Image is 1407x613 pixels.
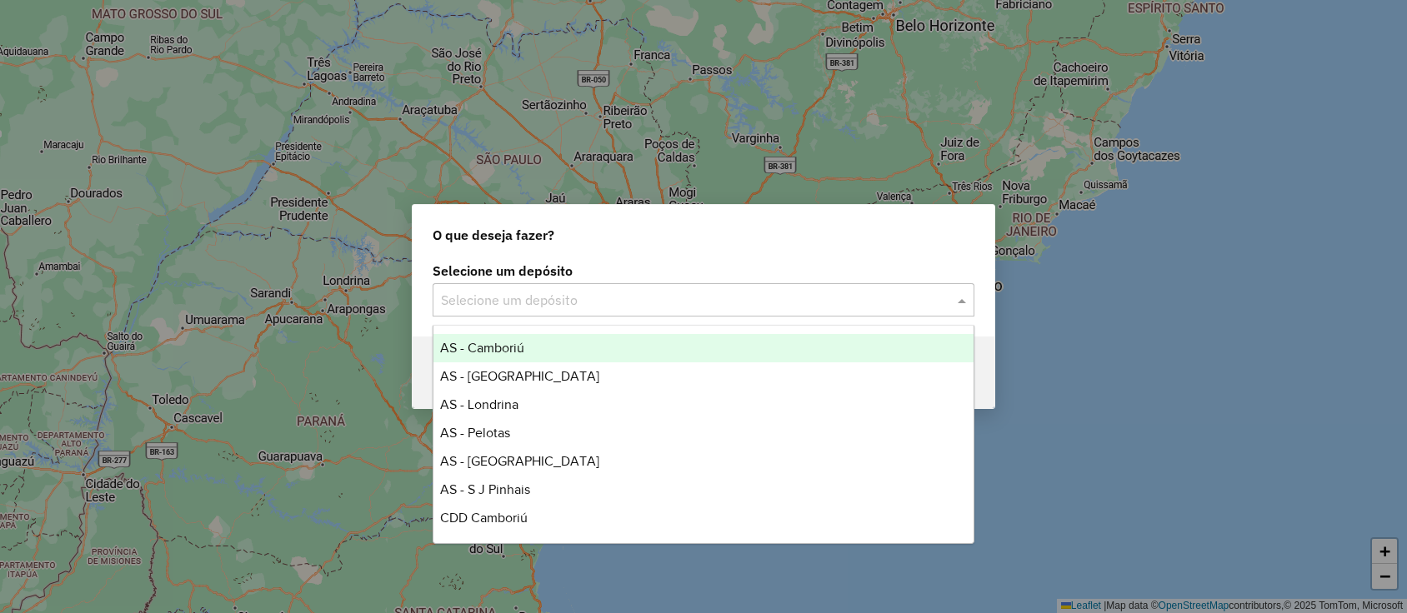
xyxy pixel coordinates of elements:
[433,261,974,281] label: Selecione um depósito
[440,341,524,355] span: AS - Camboriú
[440,511,528,525] span: CDD Camboriú
[433,225,554,245] span: O que deseja fazer?
[440,454,599,468] span: AS - [GEOGRAPHIC_DATA]
[440,397,518,411] span: AS - Londrina
[440,369,599,383] span: AS - [GEOGRAPHIC_DATA]
[440,426,510,440] span: AS - Pelotas
[440,482,530,496] span: AS - S J Pinhais
[433,325,974,544] ng-dropdown-panel: Options list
